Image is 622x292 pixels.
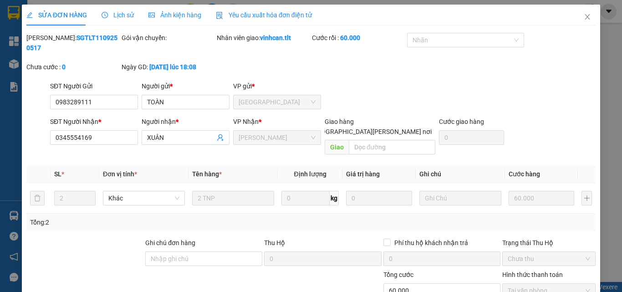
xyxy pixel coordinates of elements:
[102,11,134,19] span: Lịch sử
[575,5,600,30] button: Close
[145,251,262,266] input: Ghi chú đơn hàng
[30,217,241,227] div: Tổng: 2
[50,81,138,91] div: SĐT Người Gửi
[145,239,195,246] label: Ghi chú đơn hàng
[122,33,215,43] div: Gói vận chuyển:
[216,12,223,19] img: icon
[307,127,435,137] span: [GEOGRAPHIC_DATA][PERSON_NAME] nơi
[340,34,360,41] b: 60.000
[419,191,501,205] input: Ghi Chú
[346,170,380,178] span: Giá trị hàng
[108,191,179,205] span: Khác
[239,95,316,109] span: Sài Gòn
[416,165,505,183] th: Ghi chú
[439,118,484,125] label: Cước giao hàng
[502,271,563,278] label: Hình thức thanh toán
[192,170,222,178] span: Tên hàng
[217,33,310,43] div: Nhân viên giao:
[239,131,316,144] span: Cao Tốc
[54,170,61,178] span: SL
[312,33,405,43] div: Cước rồi :
[103,170,137,178] span: Đơn vị tính
[142,81,229,91] div: Người gửi
[264,239,285,246] span: Thu Hộ
[217,134,224,141] span: user-add
[148,12,155,18] span: picture
[233,81,321,91] div: VP gửi
[62,63,66,71] b: 0
[122,62,215,72] div: Ngày GD:
[233,118,259,125] span: VP Nhận
[508,252,590,266] span: Chưa thu
[502,238,596,248] div: Trạng thái Thu Hộ
[50,117,138,127] div: SĐT Người Nhận
[260,34,291,41] b: vinhcan.tlt
[325,118,354,125] span: Giao hàng
[142,117,229,127] div: Người nhận
[102,12,108,18] span: clock-circle
[439,130,504,145] input: Cước giao hàng
[509,170,540,178] span: Cước hàng
[26,12,33,18] span: edit
[383,271,413,278] span: Tổng cước
[26,11,87,19] span: SỬA ĐƠN HÀNG
[349,140,435,154] input: Dọc đường
[330,191,339,205] span: kg
[391,238,472,248] span: Phí thu hộ khách nhận trả
[294,170,326,178] span: Định lượng
[325,140,349,154] span: Giao
[581,191,592,205] button: plus
[192,191,274,205] input: VD: Bàn, Ghế
[149,63,196,71] b: [DATE] lúc 18:08
[216,11,312,19] span: Yêu cầu xuất hóa đơn điện tử
[26,62,120,72] div: Chưa cước :
[346,191,412,205] input: 0
[26,33,120,53] div: [PERSON_NAME]:
[30,191,45,205] button: delete
[584,13,591,20] span: close
[509,191,574,205] input: 0
[148,11,201,19] span: Ảnh kiện hàng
